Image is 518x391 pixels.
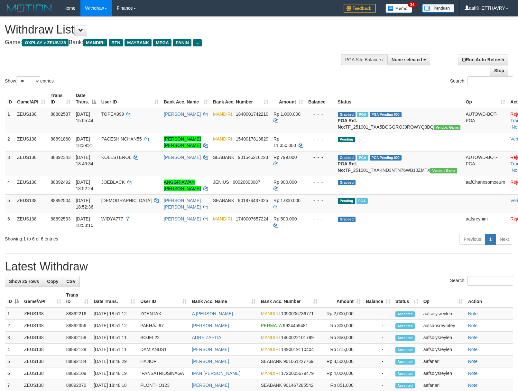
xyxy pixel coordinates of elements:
[467,76,513,86] input: Search:
[273,136,296,148] span: Rp 11.350.000
[5,320,22,332] td: 2
[138,308,189,320] td: ZOENTAX
[14,213,48,231] td: ZEUS138
[236,112,268,117] span: Copy 1840001742210 to clipboard
[320,308,363,320] td: Rp 2,000,000
[271,90,306,108] th: Amount: activate to sort column ascending
[335,151,463,176] td: TF_251001_TXAKND3NTN76WB10ZMTX
[450,276,513,286] label: Search:
[338,118,357,130] b: PGA Ref. No:
[308,197,333,204] div: - - -
[281,371,314,376] span: Copy 1720005679479 to clipboard
[236,216,268,221] span: Copy 1740007657224 to clipboard
[9,279,39,284] span: Show 25 rows
[22,308,64,320] td: ZEUS138
[281,311,314,316] span: Copy 1090006736771 to clipboard
[485,234,496,245] a: 1
[5,108,14,133] td: 1
[387,54,430,65] button: None selected
[64,308,91,320] td: 88892216
[363,344,393,356] td: -
[393,289,421,308] th: Status: activate to sort column ascending
[164,155,201,160] a: [PERSON_NAME]
[363,367,393,379] td: -
[213,216,232,221] span: MANDIRI
[273,155,297,160] span: Rp 799.000
[430,168,457,173] span: Vendor URL: https://trx31.1velocity.biz
[5,23,339,36] h1: Withdraw List
[338,137,355,142] span: Pending
[370,112,402,117] span: PGA Pending
[14,176,48,194] td: ZEUS138
[22,367,64,379] td: ZEUS138
[138,332,189,344] td: BOJEL22
[101,216,123,221] span: WIDYA777
[338,155,356,161] span: Grabbed
[233,180,260,185] span: Copy 90020893087 to clipboard
[363,289,393,308] th: Balance: activate to sort column ascending
[421,289,466,308] th: Op: activate to sort column ascending
[138,289,189,308] th: User ID: activate to sort column ascending
[283,383,313,388] span: Copy 901467285542 to clipboard
[459,234,485,245] a: Previous
[338,180,356,185] span: Grabbed
[463,90,508,108] th: Op: activate to sort column ascending
[22,344,64,356] td: ZEUS138
[91,289,138,308] th: Date Trans.: activate to sort column ascending
[308,154,333,161] div: - - -
[22,289,64,308] th: Game/API: activate to sort column ascending
[370,155,402,161] span: PGA Pending
[213,155,234,160] span: SEABANK
[281,335,314,340] span: Copy 1460022101799 to clipboard
[335,90,463,108] th: Status
[5,76,54,86] label: Show entries
[320,320,363,332] td: Rp 300,000
[261,359,282,364] span: SEABANK
[210,90,271,108] th: Bank Acc. Number: activate to sort column ascending
[213,136,232,142] span: MANDIRI
[138,320,189,332] td: PAKHAJI97
[395,347,415,353] span: Accepted
[99,90,161,108] th: User ID: activate to sort column ascending
[363,308,393,320] td: -
[258,289,320,308] th: Bank Acc. Number: activate to sort column ascending
[153,39,171,46] span: MEGA
[363,320,393,332] td: -
[192,335,221,340] a: ADRE ZAHITA
[43,276,62,287] a: Copy
[238,198,268,203] span: Copy 901874437325 to clipboard
[14,194,48,213] td: ZEUS138
[495,234,513,245] a: Next
[91,356,138,367] td: [DATE] 18:48:29
[76,180,93,191] span: [DATE] 18:52:24
[392,57,422,62] span: None selected
[101,136,142,142] span: PACESHINCHAN55
[395,323,415,329] span: Accepted
[450,76,513,86] label: Search:
[320,344,363,356] td: Rp 515,000
[320,332,363,344] td: Rp 850,000
[306,90,335,108] th: Balance
[261,383,282,388] span: SEABANK
[164,136,201,148] a: [PERSON_NAME] [PERSON_NAME]
[213,198,234,203] span: SEABANK
[5,344,22,356] td: 4
[101,155,131,160] span: KOLESTEROL
[64,356,91,367] td: 88892184
[490,65,508,76] a: Stop
[91,367,138,379] td: [DATE] 18:48:19
[101,198,152,203] span: [DEMOGRAPHIC_DATA]
[5,276,43,287] a: Show 25 rows
[14,133,48,151] td: ZEUS138
[320,367,363,379] td: Rp 4,000,000
[51,198,70,203] span: 88892504
[14,90,48,108] th: Game/API: activate to sort column ascending
[22,39,69,46] span: OXPLAY > ZEUS138
[5,3,54,13] img: MOTION_logo.png
[308,136,333,142] div: - - -
[192,371,240,376] a: IPAN [PERSON_NAME]
[421,308,466,320] td: aafsolysreylen
[422,4,454,13] img: panduan.png
[421,356,466,367] td: aafanarl
[466,289,513,308] th: Action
